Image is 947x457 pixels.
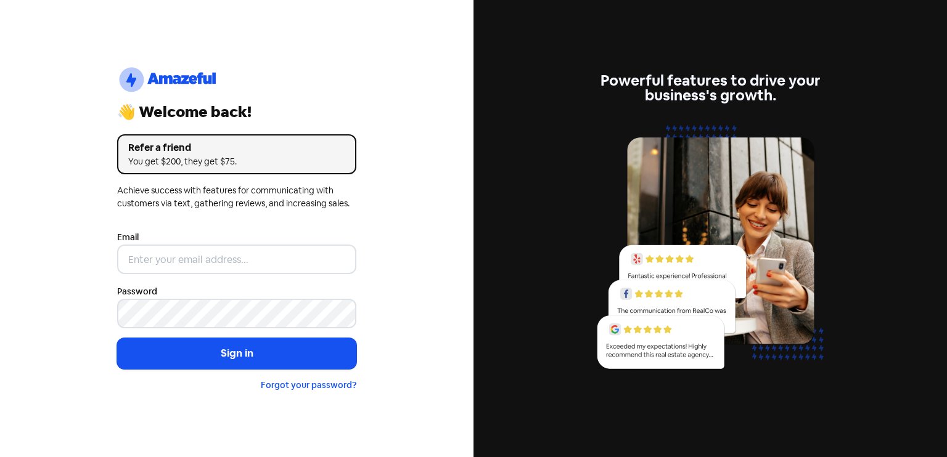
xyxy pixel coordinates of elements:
[591,73,830,103] div: Powerful features to drive your business's growth.
[117,105,356,119] div: 👋 Welcome back!
[117,245,356,274] input: Enter your email address...
[128,140,345,155] div: Refer a friend
[261,379,356,390] a: Forgot your password?
[117,184,356,210] div: Achieve success with features for communicating with customers via text, gathering reviews, and i...
[117,231,139,244] label: Email
[591,118,830,383] img: reviews
[128,155,345,168] div: You get $200, they get $75.
[117,285,157,298] label: Password
[117,338,356,369] button: Sign in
